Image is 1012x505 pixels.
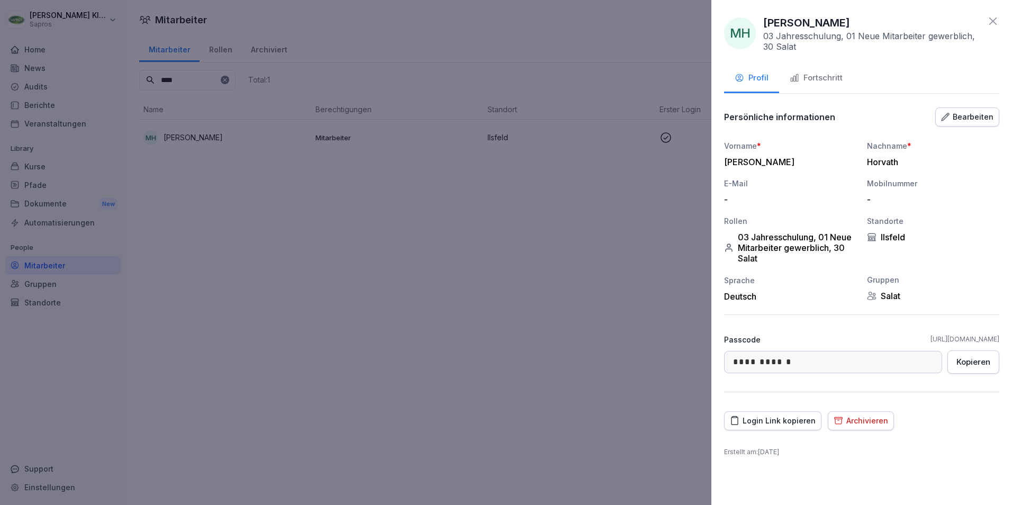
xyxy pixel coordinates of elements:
p: Passcode [724,334,761,345]
div: [PERSON_NAME] [724,157,851,167]
div: 03 Jahresschulung, 01 Neue Mitarbeiter gewerblich, 30 Salat [724,232,856,264]
div: Standorte [867,215,999,227]
div: Mobilnummer [867,178,999,189]
div: Archivieren [834,415,888,427]
button: Archivieren [828,411,894,430]
div: Login Link kopieren [730,415,816,427]
div: - [724,194,851,205]
p: Erstellt am : [DATE] [724,447,999,457]
p: Persönliche informationen [724,112,835,122]
div: MH [724,17,756,49]
div: Sprache [724,275,856,286]
button: Fortschritt [779,65,853,93]
button: Bearbeiten [935,107,999,127]
div: Gruppen [867,274,999,285]
button: Profil [724,65,779,93]
button: Kopieren [947,350,999,374]
div: Horvath [867,157,994,167]
div: Profil [735,72,769,84]
div: Nachname [867,140,999,151]
div: Ilsfeld [867,232,999,242]
div: Kopieren [956,356,990,368]
div: Deutsch [724,291,856,302]
div: Bearbeiten [941,111,993,123]
div: Salat [867,291,999,301]
a: [URL][DOMAIN_NAME] [930,335,999,344]
p: [PERSON_NAME] [763,15,850,31]
div: Vorname [724,140,856,151]
div: E-Mail [724,178,856,189]
div: Rollen [724,215,856,227]
p: 03 Jahresschulung, 01 Neue Mitarbeiter gewerblich, 30 Salat [763,31,981,52]
div: - [867,194,994,205]
div: Fortschritt [790,72,843,84]
button: Login Link kopieren [724,411,821,430]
